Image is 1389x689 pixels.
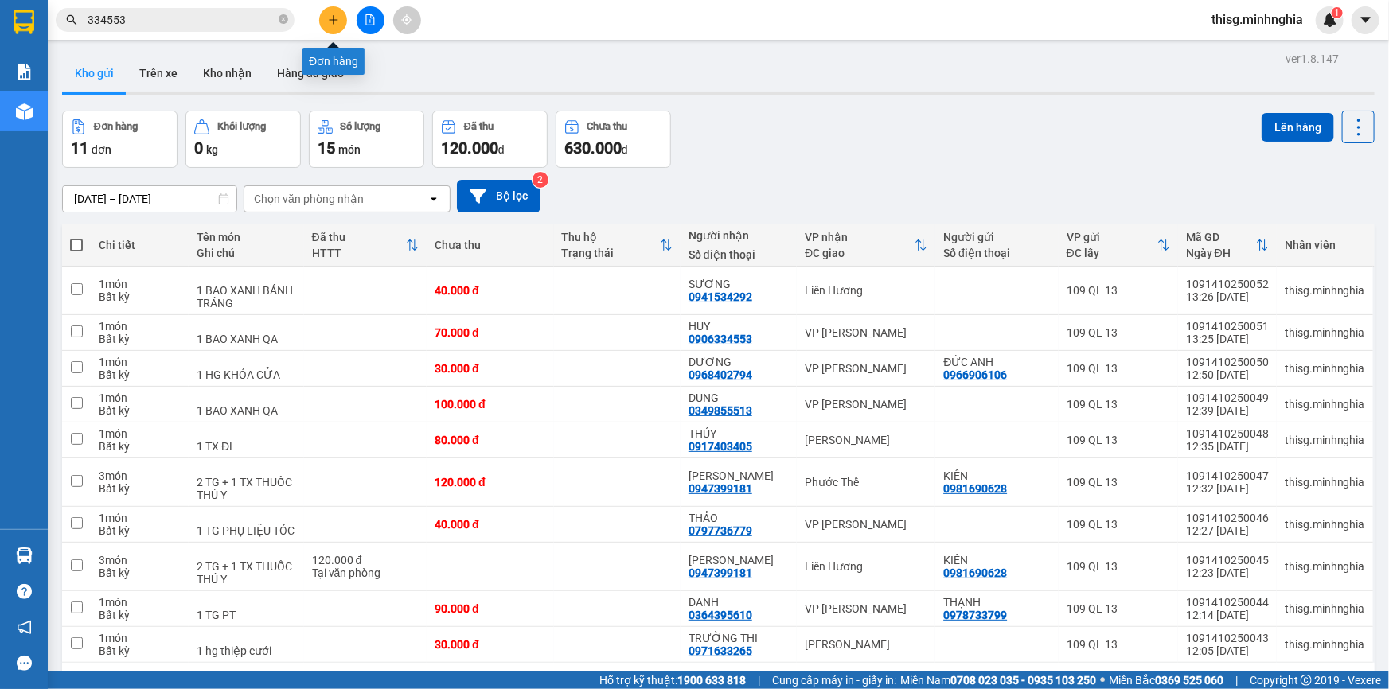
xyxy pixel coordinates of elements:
sup: 1 [1332,7,1343,18]
div: 1 BAO XANH BÁNH TRÁNG [197,284,296,309]
span: search [66,14,77,25]
div: DANH [689,596,789,609]
div: VP gửi [1067,231,1157,243]
span: 120.000 [441,138,498,158]
div: 3 món [99,469,181,482]
div: thisg.minhnghia [1285,398,1365,411]
div: ANH KIM [689,554,789,566]
div: thisg.minhnghia [1285,326,1365,339]
input: Tìm tên, số ĐT hoặc mã đơn [88,11,275,29]
span: 630.000 [564,138,622,158]
div: THẢO [689,512,789,524]
div: 1091410250045 [1186,554,1269,566]
span: 11 [71,138,88,158]
span: question-circle [17,584,32,599]
div: 0917403405 [689,440,752,453]
div: VP [PERSON_NAME] [805,398,927,411]
div: [PERSON_NAME] [805,638,927,651]
span: environment [92,38,104,51]
div: Mã GD [1186,231,1256,243]
div: 12:23 [DATE] [1186,566,1269,579]
span: đ [498,143,505,156]
div: Thu hộ [562,231,660,243]
div: Bất kỳ [99,482,181,495]
div: DUNG [689,391,789,404]
div: Bất kỳ [99,609,181,621]
div: 109 QL 13 [1067,326,1170,339]
span: kg [206,143,218,156]
div: 30.000 đ [435,638,545,651]
div: 12:35 [DATE] [1186,440,1269,453]
div: Bất kỳ [99,333,181,345]
b: [PERSON_NAME] [92,10,225,30]
div: 1 hg thiệp cưới [197,644,296,657]
div: 12:32 [DATE] [1186,482,1269,495]
div: 109 QL 13 [1067,362,1170,375]
div: 1 món [99,278,181,290]
div: Người gửi [943,231,1051,243]
div: 1 món [99,596,181,609]
span: file-add [365,14,376,25]
div: 1 món [99,320,181,333]
span: 0 [194,138,203,158]
div: 2 TG + 1 TX THUỐC THÚ Y [197,560,296,586]
img: warehouse-icon [16,547,33,564]
button: Chưa thu630.000đ [556,111,671,168]
div: 1 BAO XANH QA [197,333,296,345]
div: HTTT [312,247,407,259]
input: Select a date range. [63,186,236,212]
div: 1091410250051 [1186,320,1269,333]
li: 01 [PERSON_NAME] [7,35,303,55]
span: 15 [318,138,335,158]
div: Liên Hương [805,284,927,297]
div: 0941534292 [689,290,752,303]
div: VP [PERSON_NAME] [805,362,927,375]
div: 0364395610 [689,609,752,621]
div: ĐC lấy [1067,247,1157,259]
div: 0947399181 [689,482,752,495]
div: 1 món [99,632,181,644]
div: Số điện thoại [943,247,1051,259]
div: ver 1.8.147 [1286,50,1339,68]
span: ⚪️ [1100,677,1105,683]
div: VP [PERSON_NAME] [805,518,927,531]
div: 90.000 đ [435,602,545,615]
div: Trạng thái [562,247,660,259]
div: 1 món [99,512,181,524]
div: 12:39 [DATE] [1186,404,1269,417]
div: Chọn văn phòng nhận [254,191,364,207]
div: thisg.minhnghia [1285,284,1365,297]
img: logo-vxr [14,10,34,34]
img: solution-icon [16,64,33,80]
div: VP [PERSON_NAME] [805,602,927,615]
div: Đơn hàng [302,48,365,75]
span: | [1235,671,1238,689]
div: 80.000 đ [435,434,545,446]
div: Tên món [197,231,296,243]
div: 1 TX ĐL [197,440,296,453]
div: 0968402794 [689,368,752,381]
div: Đã thu [464,121,494,132]
span: message [17,656,32,671]
span: phone [92,58,104,71]
div: 1 BAO XANH QA [197,404,296,417]
span: đơn [92,143,111,156]
button: Hàng đã giao [264,54,357,92]
div: 109 QL 13 [1067,434,1170,446]
div: Chi tiết [99,239,181,251]
div: 1091410250050 [1186,356,1269,368]
div: thisg.minhnghia [1285,560,1365,573]
div: Bất kỳ [99,290,181,303]
div: ANH KIM [689,469,789,482]
div: thisg.minhnghia [1285,518,1365,531]
div: THÚY [689,427,789,440]
div: 12:14 [DATE] [1186,609,1269,621]
sup: 2 [533,172,548,188]
strong: 1900 633 818 [677,674,746,687]
div: Bất kỳ [99,566,181,579]
div: Bất kỳ [99,524,181,537]
div: Bất kỳ [99,404,181,417]
div: 109 QL 13 [1067,476,1170,489]
span: Miền Bắc [1109,671,1223,689]
div: 1 món [99,391,181,404]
